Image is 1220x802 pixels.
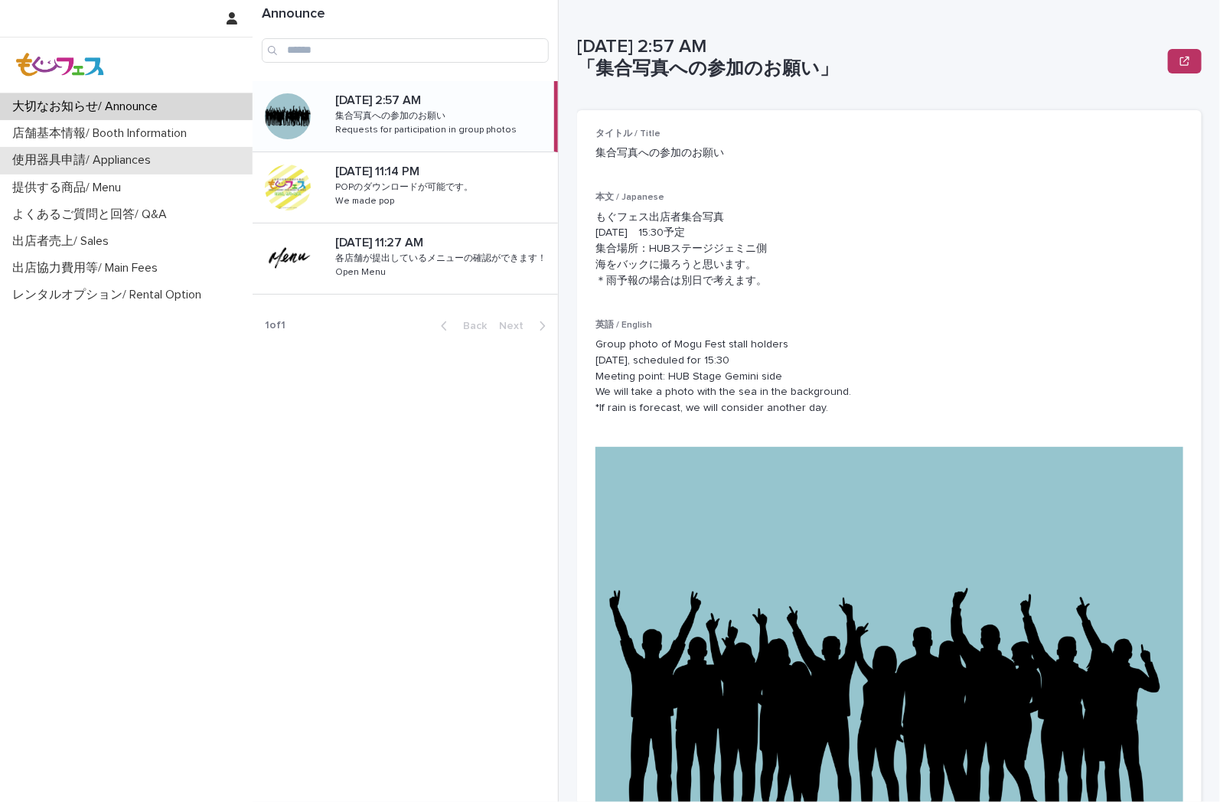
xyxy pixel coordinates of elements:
[262,38,549,63] input: Search
[335,122,520,135] p: Requests for participation in group photos
[335,233,426,250] p: [DATE] 11:27 AM
[6,181,133,195] p: 提供する商品/ Menu
[454,321,487,331] span: Back
[429,319,493,333] button: Back
[595,129,661,139] span: タイトル / Title
[595,337,1183,416] p: Group photo of Mogu Fest stall holders [DATE], scheduled for 15:30 Meeting point: HUB Stage Gemin...
[6,288,214,302] p: レンタルオプション/ Rental Option
[595,321,652,330] span: 英語 / English
[253,81,558,152] a: [DATE] 2:57 AM[DATE] 2:57 AM 集合写真への参加のお願い集合写真への参加のお願い Requests for participation in group photosR...
[595,210,1183,289] p: もぐフェス出店者集合写真 [DATE] 15:30予定 集合場所：HUBステージジェミニ側 海をバックに撮ろうと思います。 ＊雨予報の場合は別日で考えます。
[335,90,424,108] p: [DATE] 2:57 AM
[493,319,558,333] button: Next
[595,145,1183,161] p: 集合写真への参加のお願い
[6,99,170,114] p: 大切なお知らせ/ Announce
[335,250,550,264] p: 各店舗が提出しているメニューの確認ができます！
[335,264,389,278] p: Open Menu
[262,6,549,23] h1: Announce
[335,179,476,193] p: POPのダウンロードが可能です。
[6,261,170,275] p: 出店協力費用等/ Main Fees
[12,50,109,80] img: Z8gcrWHQVC4NX3Wf4olx
[6,153,163,168] p: 使用器具申請/ Appliances
[6,234,121,249] p: 出店者売上/ Sales
[595,193,664,202] span: 本文 / Japanese
[253,223,558,295] a: [DATE] 11:27 AM[DATE] 11:27 AM 各店舗が提出しているメニューの確認ができます！各店舗が提出しているメニューの確認ができます！ Open MenuOpen Menu
[335,193,397,207] p: We made pop
[577,36,1162,80] p: [DATE] 2:57 AM 「集合写真への参加のお願い」
[253,152,558,223] a: [DATE] 11:14 PM[DATE] 11:14 PM POPのダウンロードが可能です。POPのダウンロードが可能です。 We made popWe made pop
[6,126,199,141] p: 店舗基本情報/ Booth Information
[253,307,298,344] p: 1 of 1
[6,207,179,222] p: よくあるご質問と回答/ Q&A
[335,161,422,179] p: [DATE] 11:14 PM
[499,321,533,331] span: Next
[335,108,449,122] p: 集合写真への参加のお願い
